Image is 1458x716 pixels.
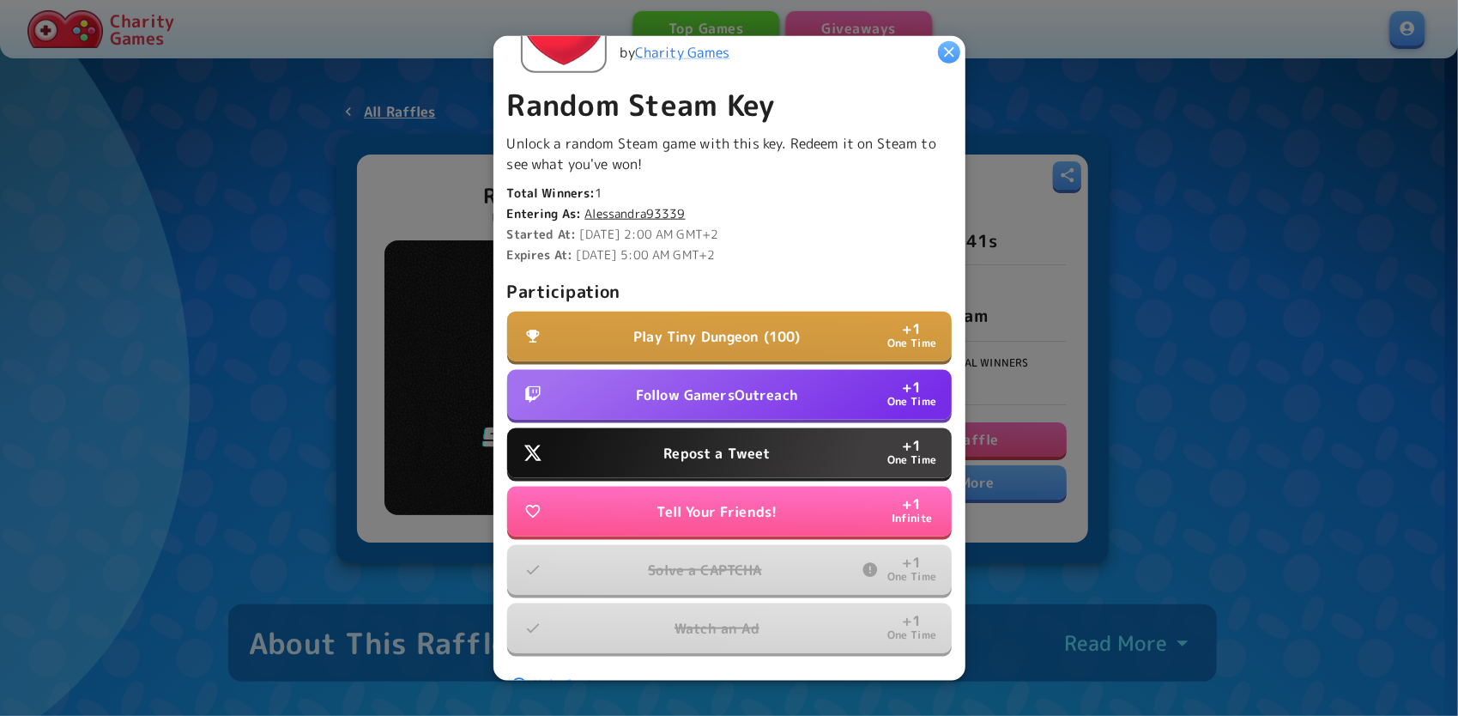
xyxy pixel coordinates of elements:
[635,43,730,62] a: Charity Games
[507,246,952,264] p: [DATE] 5:00 AM GMT+2
[902,614,921,628] p: + 1
[902,497,921,511] p: + 1
[887,452,936,469] p: One Time
[636,385,798,405] p: Follow GamersOutreach
[902,439,921,452] p: + 1
[507,277,952,305] p: Participation
[902,380,921,394] p: + 1
[507,185,596,201] b: Total Winners:
[507,185,952,202] p: 1
[507,545,952,595] button: Solve a CAPTCHA+1One Time
[507,604,952,653] button: Watch an Ad+1One Time
[507,370,952,420] button: Follow GamersOutreach+1One Time
[507,205,582,221] b: Entering As:
[648,560,761,580] p: Solve a CAPTCHA
[507,669,613,701] a: Help Center
[507,134,936,173] span: Unlock a random Steam game with this key. Redeem it on Steam to see what you've won!
[887,569,936,586] p: One Time
[507,87,952,123] p: Random Steam Key
[887,394,936,410] p: One Time
[507,312,952,361] button: Play Tiny Dungeon (100)+1One Time
[675,618,759,639] p: Watch an Ad
[887,628,936,644] p: One Time
[584,205,685,222] a: Alessandra93339
[633,326,800,347] p: Play Tiny Dungeon (100)
[657,501,777,522] p: Tell Your Friends!
[663,443,770,464] p: Repost a Tweet
[507,487,952,537] button: Tell Your Friends!+1Infinite
[902,555,921,569] p: + 1
[507,246,573,263] b: Expires At:
[507,226,577,242] b: Started At:
[892,511,932,527] p: Infinite
[887,336,936,352] p: One Time
[902,322,921,336] p: + 1
[507,226,952,243] p: [DATE] 2:00 AM GMT+2
[507,428,952,478] button: Repost a Tweet+1One Time
[620,42,730,63] p: by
